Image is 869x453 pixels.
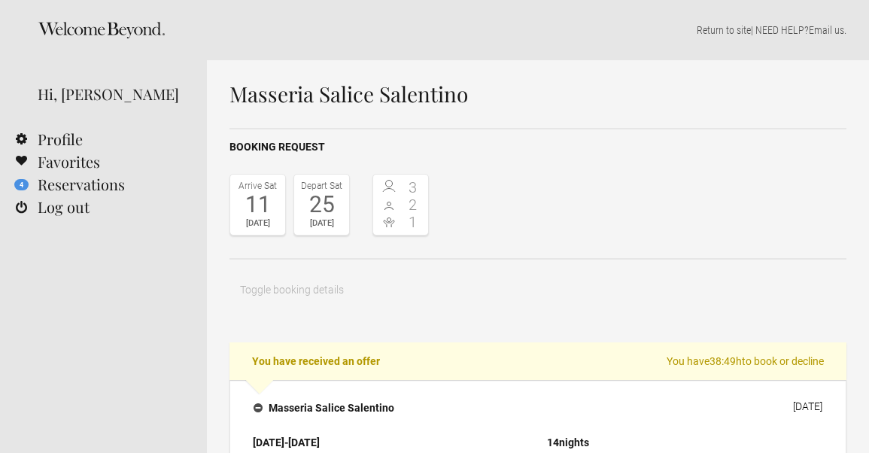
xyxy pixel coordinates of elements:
p: | NEED HELP? . [229,23,846,38]
div: [DATE] [234,216,281,231]
flynt-notification-badge: 4 [14,179,29,190]
flynt-countdown: 38:49h [709,355,742,367]
div: Hi, [PERSON_NAME] [38,83,184,105]
div: Arrive Sat [234,178,281,193]
a: Return to site [697,24,751,36]
span: 1 [401,214,425,230]
span: [DATE] [288,436,320,448]
div: 25 [298,193,345,216]
span: 3 [401,180,425,195]
a: Email us [809,24,844,36]
span: [DATE] [253,436,284,448]
span: 2 [401,197,425,212]
span: You have to book or decline [667,354,824,369]
div: Depart Sat [298,178,345,193]
button: Toggle booking details [229,275,354,305]
h2: You have received an offer [229,342,846,380]
h4: Masseria Salice Salentino [254,400,394,415]
div: [DATE] [298,216,345,231]
button: Masseria Salice Salentino [DATE] [242,392,834,424]
h2: Booking request [229,139,846,155]
h1: Masseria Salice Salentino [229,83,846,105]
span: 14 [547,436,559,448]
div: [DATE] [793,400,822,412]
div: 11 [234,193,281,216]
